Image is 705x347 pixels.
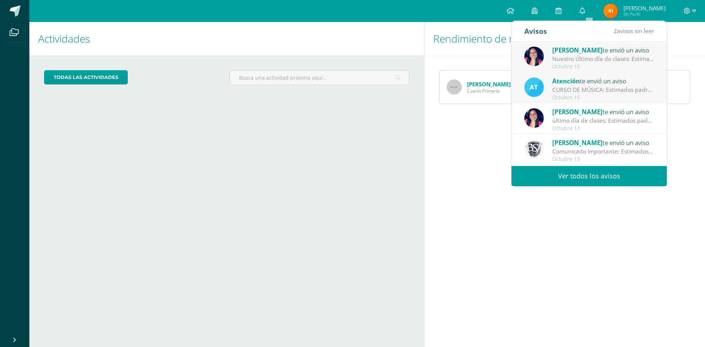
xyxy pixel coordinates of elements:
div: ültimo día de clases: Estimados padres de familia, compartirmos este recordatorio con la informac... [552,116,654,125]
a: todas las Actividades [44,70,128,84]
div: te envió un aviso [552,45,654,55]
div: Octubre 15 [552,64,654,70]
span: Mi Perfil [623,11,666,17]
div: Octubre 13 [552,156,654,162]
div: Nuestro Último día de clases: Estimados padres de familia: Agradecemos todo el apoyo y el trabajo... [552,55,654,63]
img: 65x65 [447,80,462,94]
div: Avisos [524,21,547,41]
h1: Actividades [38,22,415,55]
a: Ver todos los avisos [511,166,667,186]
span: Atención [552,77,580,85]
div: Comunicado Importante: Estimados padres de familia, revisar imagen adjunta. [552,147,654,156]
a: [PERSON_NAME] [467,80,511,88]
div: Octubre 15 [552,94,654,101]
div: te envió un aviso [552,76,654,86]
img: dbb6c203522c08bba6a038ebb1f3180b.png [603,4,618,18]
span: 2 [614,27,617,35]
h1: Rendimiento de mis hijos [433,22,696,55]
img: 9fc725f787f6a993fc92a288b7a8b70c.png [524,77,544,97]
img: 7118ac30b0313437625b59fc2ffd5a9e.png [524,47,544,66]
span: [PERSON_NAME] [552,138,603,147]
span: Cuarto Primaria [467,88,511,94]
img: 9b923b7a5257eca232f958b02ed92d0f.png [524,139,544,159]
img: 7118ac30b0313437625b59fc2ffd5a9e.png [524,108,544,128]
input: Busca una actividad próxima aquí... [230,71,409,85]
div: Octubre 13 [552,125,654,131]
span: avisos sin leer [614,27,654,35]
span: [PERSON_NAME] [552,46,603,54]
span: [PERSON_NAME] [623,4,666,12]
span: [PERSON_NAME] [552,108,603,116]
div: te envió un aviso [552,107,654,116]
div: CURSO DE MÚSICA: Estimados padres de familia, Reciban un cordial saludo. Por este medio les compa... [552,86,654,94]
div: te envió un aviso [552,138,654,147]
